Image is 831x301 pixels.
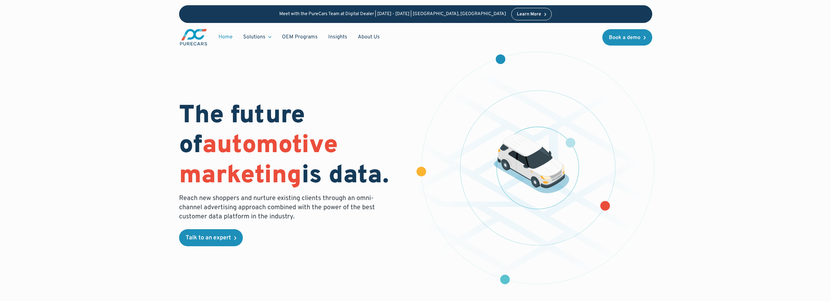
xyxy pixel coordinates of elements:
span: automotive marketing [179,130,338,191]
a: Learn More [511,8,552,20]
div: Solutions [238,31,277,43]
a: Home [213,31,238,43]
a: OEM Programs [277,31,323,43]
p: Meet with the PureCars Team at Digital Dealer | [DATE] - [DATE] | [GEOGRAPHIC_DATA], [GEOGRAPHIC_... [279,11,506,17]
a: Insights [323,31,353,43]
p: Reach new shoppers and nurture existing clients through an omni-channel advertising approach comb... [179,194,379,221]
a: Book a demo [602,29,652,46]
div: Learn More [517,12,541,17]
h1: The future of is data. [179,101,408,191]
div: Talk to an expert [186,235,231,241]
img: purecars logo [179,28,208,46]
a: Talk to an expert [179,229,243,246]
div: Book a demo [609,35,640,40]
div: Solutions [243,33,265,41]
img: illustration of a vehicle [494,134,569,193]
a: About Us [353,31,385,43]
a: main [179,28,208,46]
